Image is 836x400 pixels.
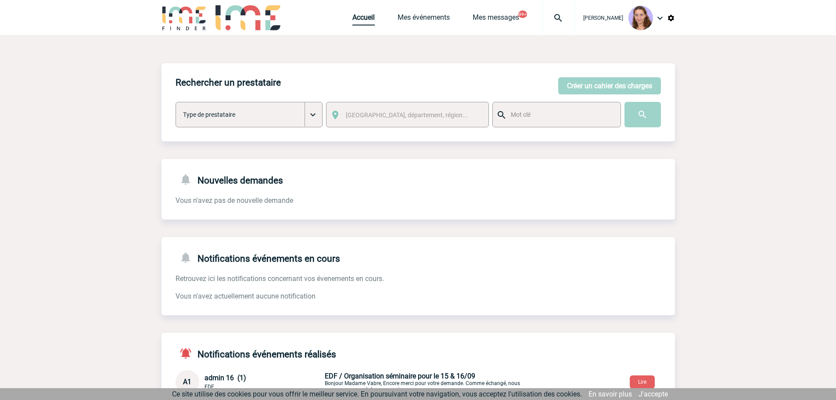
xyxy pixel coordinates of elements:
[179,251,197,264] img: notifications-24-px-g.png
[176,370,675,394] div: Conversation privée : Client - Agence
[518,11,527,18] button: 99+
[623,377,662,386] a: Lire
[176,196,293,205] span: Vous n'avez pas de nouvelle demande
[176,292,316,300] span: Vous n'avez actuellement aucune notification
[630,375,655,389] button: Lire
[205,374,246,382] span: admin 16 (1)
[176,347,336,360] h4: Notifications événements réalisés
[509,109,613,120] input: Mot clé
[176,173,283,186] h4: Nouvelles demandes
[179,173,197,186] img: notifications-24-px-g.png
[205,384,214,390] span: EDF
[588,390,632,398] a: En savoir plus
[172,390,582,398] span: Ce site utilise des cookies pour vous offrir le meilleur service. En poursuivant votre navigation...
[352,13,375,25] a: Accueil
[325,372,531,393] p: Bonjour Madame Vabre, Encore merci pour votre demande. Comme échangé, nous sommes au regret de ne...
[176,377,531,386] a: A1 admin 16 (1) EDF EDF / Organisation séminaire pour le 15 & 16/09Bonjour Madame Vabre, Encore m...
[179,347,197,360] img: notifications-active-24-px-r.png
[628,6,653,30] img: 101030-1.png
[583,15,623,21] span: [PERSON_NAME]
[346,112,468,119] span: [GEOGRAPHIC_DATA], département, région...
[183,378,191,386] span: A1
[176,274,384,283] span: Retrouvez ici les notifications concernant vos évenements en cours.
[176,251,340,264] h4: Notifications événements en cours
[624,102,661,127] input: Submit
[639,390,668,398] a: J'accepte
[176,77,281,88] h4: Rechercher un prestataire
[473,13,519,25] a: Mes messages
[325,372,475,380] span: EDF / Organisation séminaire pour le 15 & 16/09
[161,5,207,30] img: IME-Finder
[398,13,450,25] a: Mes événements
